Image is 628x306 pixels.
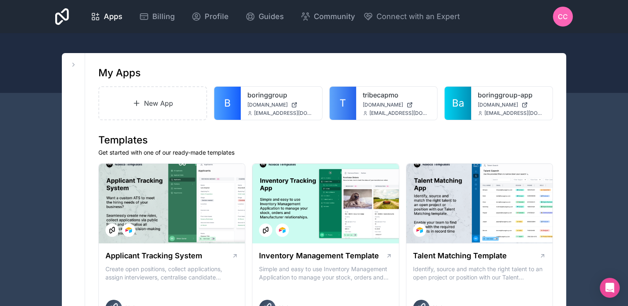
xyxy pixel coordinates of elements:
[105,250,202,262] h1: Applicant Tracking System
[363,102,431,108] a: [DOMAIN_NAME]
[445,87,471,120] a: Ba
[132,7,181,26] a: Billing
[98,148,553,157] p: Get started with one of our ready-made templates
[98,86,207,120] a: New App
[413,250,507,262] h1: Talent Matching Template
[247,102,288,108] span: [DOMAIN_NAME]
[259,265,392,282] p: Simple and easy to use Inventory Management Application to manage your stock, orders and Manufact...
[247,102,315,108] a: [DOMAIN_NAME]
[413,265,546,282] p: Identify, source and match the right talent to an open project or position with our Talent Matchi...
[478,102,546,108] a: [DOMAIN_NAME]
[314,11,355,22] span: Community
[376,11,460,22] span: Connect with an Expert
[98,134,553,147] h1: Templates
[330,87,356,120] a: T
[478,90,546,100] a: boringgroup-app
[239,7,291,26] a: Guides
[104,11,122,22] span: Apps
[363,90,431,100] a: tribecapmo
[84,7,129,26] a: Apps
[279,227,286,233] img: Airtable Logo
[214,87,241,120] a: B
[294,7,362,26] a: Community
[363,11,460,22] button: Connect with an Expert
[224,97,231,110] span: B
[125,227,132,233] img: Airtable Logo
[363,102,403,108] span: [DOMAIN_NAME]
[484,110,546,117] span: [EMAIL_ADDRESS][DOMAIN_NAME]
[259,11,284,22] span: Guides
[152,11,175,22] span: Billing
[452,97,464,110] span: Ba
[105,265,238,282] p: Create open positions, collect applications, assign interviewers, centralise candidate feedback a...
[478,102,518,108] span: [DOMAIN_NAME]
[254,110,315,117] span: [EMAIL_ADDRESS][DOMAIN_NAME]
[369,110,431,117] span: [EMAIL_ADDRESS][DOMAIN_NAME]
[98,66,141,80] h1: My Apps
[185,7,235,26] a: Profile
[259,250,379,262] h1: Inventory Management Template
[205,11,229,22] span: Profile
[340,97,346,110] span: T
[247,90,315,100] a: boringgroup
[558,12,568,22] span: CC
[600,278,620,298] div: Open Intercom Messenger
[416,227,423,233] img: Airtable Logo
